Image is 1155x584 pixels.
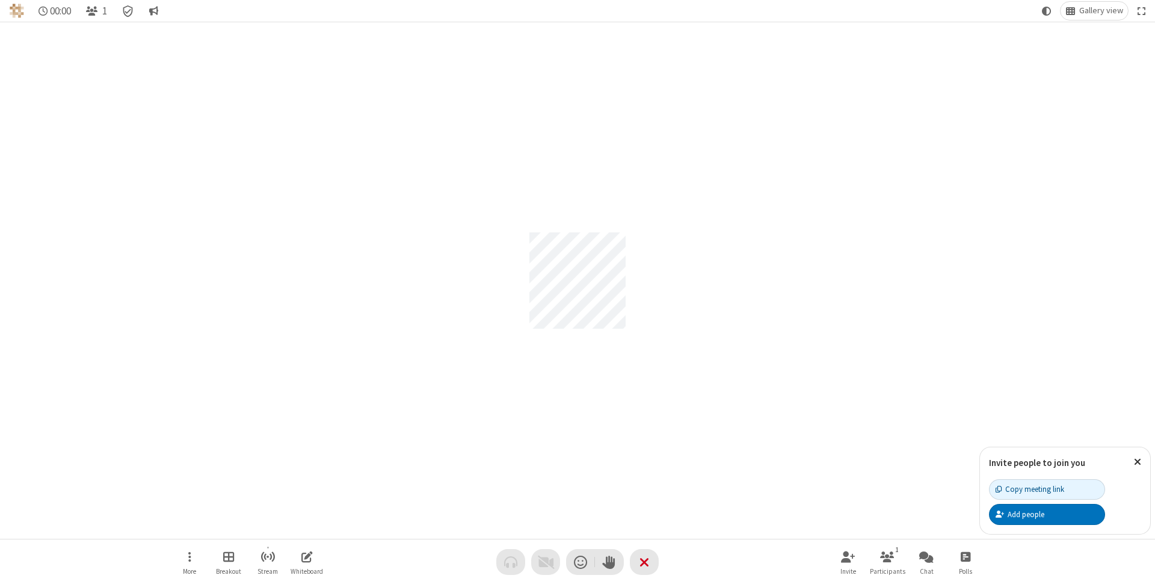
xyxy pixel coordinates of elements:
[630,549,659,575] button: End or leave meeting
[1125,447,1150,477] button: Close popover
[959,568,972,575] span: Polls
[81,2,112,20] button: Open participant list
[211,545,247,579] button: Manage Breakout Rooms
[947,545,984,579] button: Open poll
[10,4,24,18] img: QA Selenium DO NOT DELETE OR CHANGE
[989,504,1105,524] button: Add people
[250,545,286,579] button: Start streaming
[102,5,107,17] span: 1
[1037,2,1056,20] button: Using system theme
[870,568,905,575] span: Participants
[1061,2,1128,20] button: Change layout
[920,568,934,575] span: Chat
[216,568,241,575] span: Breakout
[531,549,560,575] button: Video
[892,544,902,555] div: 1
[830,545,866,579] button: Invite participants (⌘+Shift+I)
[1079,6,1123,16] span: Gallery view
[989,479,1105,500] button: Copy meeting link
[144,2,163,20] button: Conversation
[496,549,525,575] button: Audio problem - check your Internet connection or call by phone
[289,545,325,579] button: Open shared whiteboard
[171,545,208,579] button: Open menu
[34,2,76,20] div: Timer
[1133,2,1151,20] button: Fullscreen
[257,568,278,575] span: Stream
[840,568,856,575] span: Invite
[595,549,624,575] button: Raise hand
[869,545,905,579] button: Open participant list
[908,545,944,579] button: Open chat
[50,5,71,17] span: 00:00
[566,549,595,575] button: Send a reaction
[117,2,140,20] div: Meeting details Encryption enabled
[996,483,1064,495] div: Copy meeting link
[989,457,1085,468] label: Invite people to join you
[183,568,196,575] span: More
[291,568,323,575] span: Whiteboard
